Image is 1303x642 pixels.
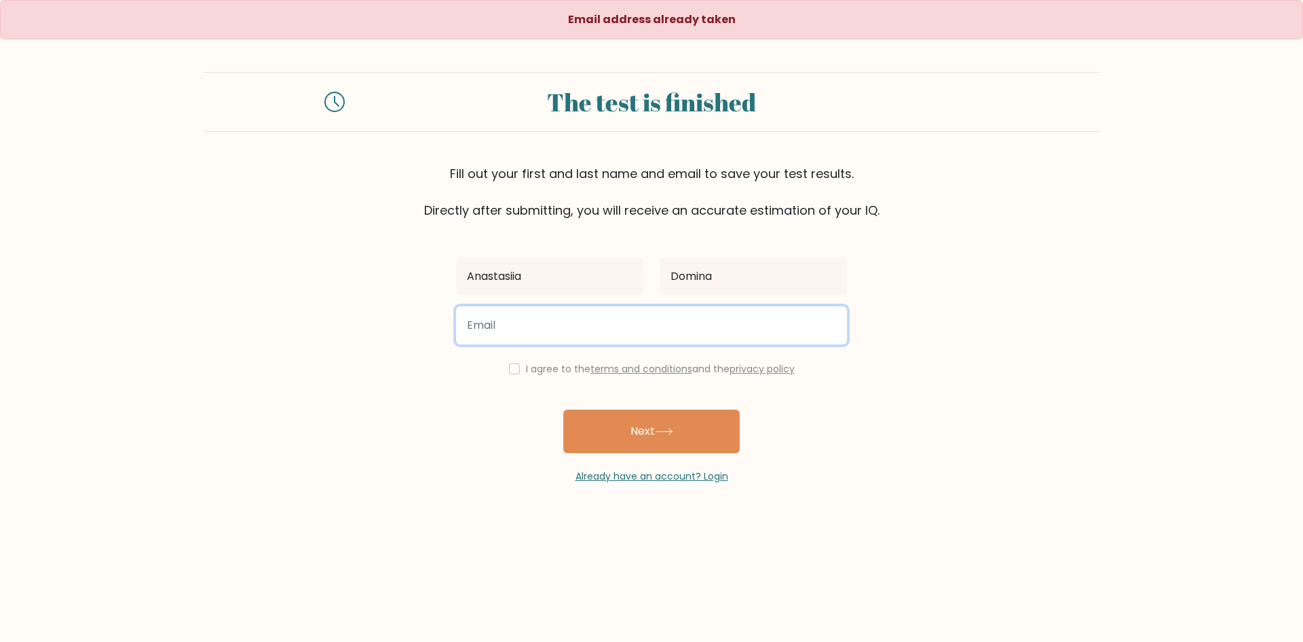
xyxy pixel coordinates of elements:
div: Fill out your first and last name and email to save your test results. Directly after submitting,... [204,164,1099,219]
div: The test is finished [361,84,942,120]
a: Already have an account? Login [575,469,728,483]
input: Last name [660,257,847,296]
a: terms and conditions [590,362,692,376]
label: I agree to the and the [526,362,795,376]
button: Next [563,410,740,453]
input: First name [456,257,643,296]
strong: Email address already taken [568,12,736,27]
a: privacy policy [730,362,795,376]
input: Email [456,306,847,344]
